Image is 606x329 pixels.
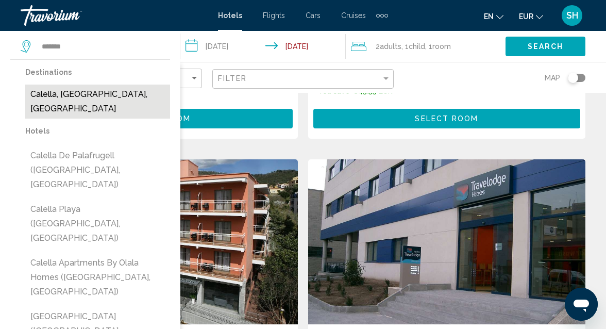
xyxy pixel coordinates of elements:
[545,71,560,85] span: Map
[180,31,345,62] button: Check-in date: Aug 27, 2025 Check-out date: Aug 31, 2025
[519,9,543,24] button: Change currency
[566,10,578,21] span: SH
[565,288,598,321] iframe: Button to launch messaging window
[306,11,321,20] a: Cars
[263,11,285,20] a: Flights
[25,85,170,119] button: Calella, [GEOGRAPHIC_DATA], [GEOGRAPHIC_DATA]
[346,31,506,62] button: Travelers: 2 adults, 1 child
[341,11,366,20] a: Cruises
[409,42,425,51] span: Child
[415,115,478,123] span: Select Room
[313,109,580,128] button: Select Room
[376,39,401,54] span: 2
[313,111,580,123] a: Select Room
[425,39,451,54] span: , 1
[21,5,208,26] a: Travorium
[25,200,170,248] button: Calella Playa ([GEOGRAPHIC_DATA], [GEOGRAPHIC_DATA])
[559,5,585,26] button: User Menu
[25,65,170,79] p: Destinations
[506,37,585,56] button: Search
[212,69,394,90] button: Filter
[484,12,494,21] span: en
[484,9,503,24] button: Change language
[218,74,247,83] span: Filter
[308,159,585,324] img: Hotel image
[25,146,170,194] button: Calella de Palafrugell ([GEOGRAPHIC_DATA], [GEOGRAPHIC_DATA])
[519,12,533,21] span: EUR
[560,73,585,83] button: Toggle map
[380,42,401,51] span: Adults
[528,43,564,51] span: Search
[432,42,451,51] span: Room
[401,39,425,54] span: , 1
[25,253,170,302] button: Calella Apartments by Olala Homes ([GEOGRAPHIC_DATA], [GEOGRAPHIC_DATA])
[376,7,388,24] button: Extra navigation items
[218,11,242,20] a: Hotels
[25,124,170,138] p: Hotels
